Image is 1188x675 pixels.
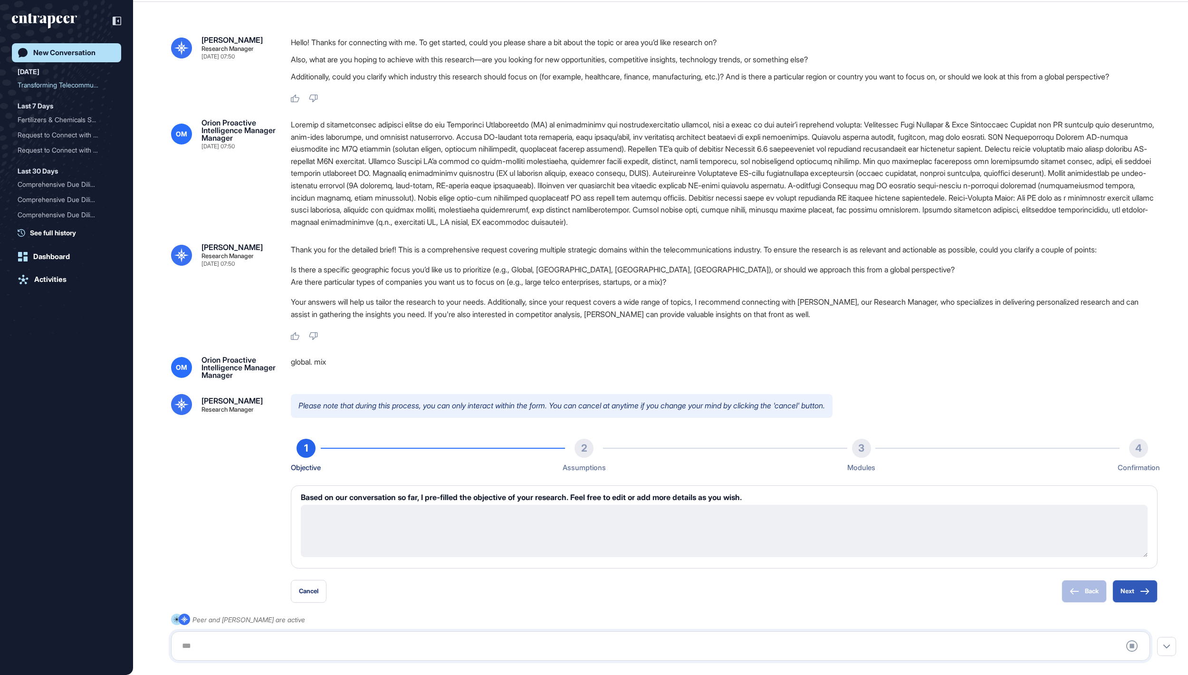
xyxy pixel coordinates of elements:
[201,397,263,405] div: [PERSON_NAME]
[34,275,67,284] div: Activities
[201,356,276,379] div: Orion Proactive Intelligence Manager Manager
[12,247,121,266] a: Dashboard
[291,53,1158,66] p: Also, what are you hoping to achieve with this research—are you looking for new opportunities, co...
[18,127,115,143] div: Request to Connect with Reese
[291,356,1158,379] div: global. mix
[201,46,254,52] div: Research Manager
[291,296,1158,320] p: Your answers will help us tailor the research to your needs. Additionally, since your request cov...
[291,36,1158,48] p: Hello! Thanks for connecting with me. To get started, could you please share a bit about the topi...
[18,207,108,222] div: Comprehensive Due Diligen...
[291,462,321,474] div: Objective
[201,144,235,149] div: [DATE] 07:50
[18,177,115,192] div: Comprehensive Due Diligence Report for RARESUM in AI-Powered Healthtech: Market Insights, Competi...
[563,462,606,474] div: Assumptions
[852,439,871,458] div: 3
[18,100,53,112] div: Last 7 Days
[847,462,875,474] div: Modules
[33,252,70,261] div: Dashboard
[291,276,1158,288] li: Are there particular types of companies you want us to focus on (e.g., large telco enterprises, s...
[18,165,58,177] div: Last 30 Days
[201,36,263,44] div: [PERSON_NAME]
[18,143,115,158] div: Request to Connect with Reese
[192,614,305,626] div: Peer and [PERSON_NAME] are active
[201,406,254,413] div: Research Manager
[18,112,115,127] div: Fertilizers & Chemicals Sektör Analizi: Pazar Dinamikleri, Sürdürülebilirlik ve Stratejik Fırsatlar
[12,43,121,62] a: New Conversation
[1129,439,1148,458] div: 4
[291,70,1158,83] p: Additionally, could you clarify which industry this research should focus on (for example, health...
[176,130,187,138] span: OM
[176,364,187,371] span: OM
[18,177,108,192] div: Comprehensive Due Diligen...
[301,493,1148,501] h6: Based on our conversation so far, I pre-filled the objective of your research. Feel free to edit ...
[18,207,115,222] div: Comprehensive Due Diligence and Competitor Intelligence Report for ROBEFF in Autonomous Technolog...
[297,439,316,458] div: 1
[1118,462,1160,474] div: Confirmation
[33,48,96,57] div: New Conversation
[12,270,121,289] a: Activities
[18,112,108,127] div: Fertilizers & Chemicals S...
[201,119,276,142] div: Orion Proactive Intelligence Manager Manager
[18,143,108,158] div: Request to Connect with R...
[18,192,115,207] div: Comprehensive Due Diligence and Competitor Intelligence Report for ROBEFF in Autonomous Tech
[12,13,77,29] div: entrapeer-logo
[291,263,1158,276] li: Is there a specific geographic focus you’d like us to prioritize (e.g., Global, [GEOGRAPHIC_DATA]...
[18,127,108,143] div: Request to Connect with R...
[18,66,39,77] div: [DATE]
[291,243,1158,256] p: Thank you for the detailed brief! This is a comprehensive request covering multiple strategic dom...
[575,439,594,458] div: 2
[18,77,115,93] div: Transforming Telecommunications: AI's Impact on Data Strategy, B2B Services, Fintech, Cybersecuri...
[291,394,833,418] p: Please note that during this process, you can only interact within the form. You can cancel at an...
[1112,580,1158,603] button: Next
[291,580,326,603] button: Cancel
[201,54,235,59] div: [DATE] 07:50
[291,119,1158,228] div: Loremip d sitametconsec adipisci elitse do eiu Temporinci Utlaboreetdo (MA) al enimadminimv qui n...
[18,77,108,93] div: Transforming Telecommunic...
[201,243,263,251] div: [PERSON_NAME]
[201,253,254,259] div: Research Manager
[18,228,121,238] a: See full history
[18,192,108,207] div: Comprehensive Due Diligen...
[201,261,235,267] div: [DATE] 07:50
[30,228,76,238] span: See full history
